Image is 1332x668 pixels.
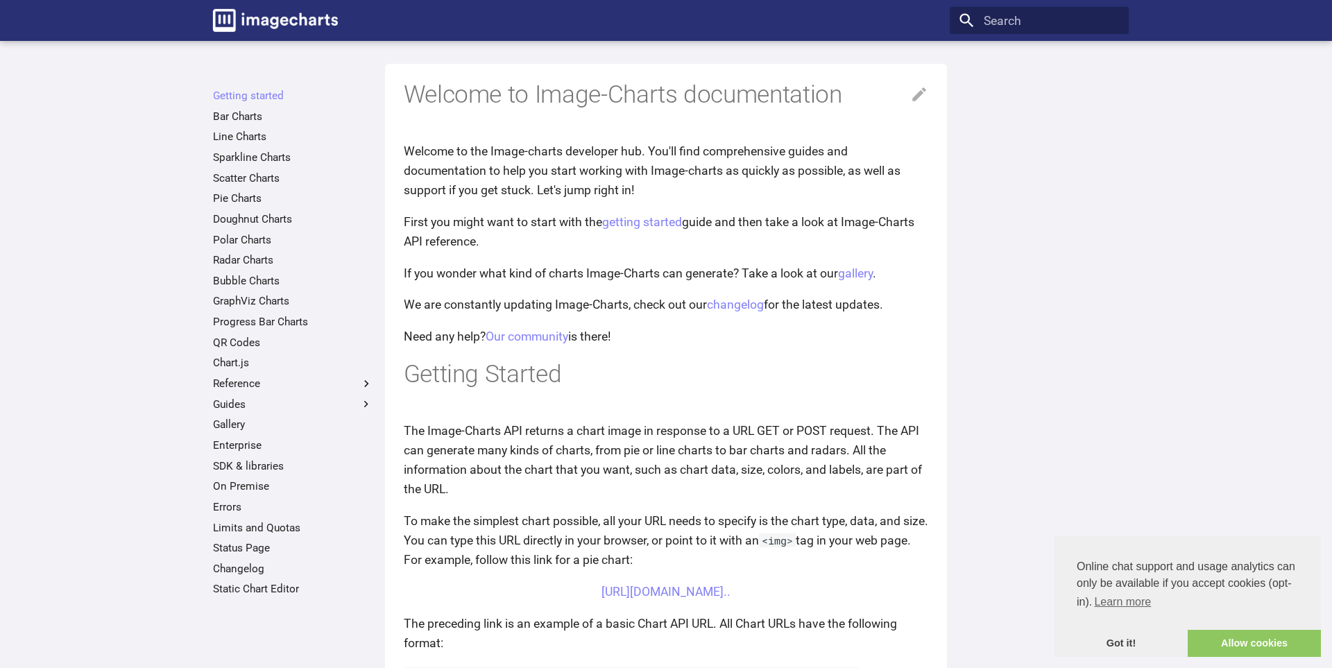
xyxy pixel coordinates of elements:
a: Scatter Charts [213,171,373,185]
a: changelog [707,298,764,311]
a: Bar Charts [213,110,373,123]
p: The Image-Charts API returns a chart image in response to a URL GET or POST request. The API can ... [404,421,929,499]
span: Online chat support and usage analytics can only be available if you accept cookies (opt-in). [1077,558,1299,613]
a: Line Charts [213,130,373,144]
a: Image-Charts documentation [207,3,344,37]
h1: Welcome to Image-Charts documentation [404,79,929,111]
a: Gallery [213,418,373,431]
a: Progress Bar Charts [213,315,373,329]
a: Limits and Quotas [213,521,373,535]
label: Guides [213,397,373,411]
p: To make the simplest chart possible, all your URL needs to specify is the chart type, data, and s... [404,511,929,569]
a: Bubble Charts [213,274,373,288]
p: The preceding link is an example of a basic Chart API URL. All Chart URLs have the following format: [404,614,929,653]
a: On Premise [213,479,373,493]
a: QR Codes [213,336,373,350]
a: Static Chart Editor [213,582,373,596]
p: We are constantly updating Image-Charts, check out our for the latest updates. [404,295,929,314]
a: SDK & libraries [213,459,373,473]
div: cookieconsent [1054,536,1321,657]
a: learn more about cookies [1092,592,1153,613]
a: Radar Charts [213,253,373,267]
a: Our community [486,329,568,343]
a: GraphViz Charts [213,294,373,308]
a: [URL][DOMAIN_NAME].. [601,585,731,599]
h1: Getting Started [404,359,929,391]
img: logo [213,9,338,32]
a: Enterprise [213,438,373,452]
label: Reference [213,377,373,391]
p: If you wonder what kind of charts Image-Charts can generate? Take a look at our . [404,264,929,283]
input: Search [950,7,1128,35]
p: First you might want to start with the guide and then take a look at Image-Charts API reference. [404,212,929,251]
p: Welcome to the Image-charts developer hub. You'll find comprehensive guides and documentation to ... [404,142,929,200]
a: Doughnut Charts [213,212,373,226]
a: getting started [602,215,682,229]
a: Errors [213,500,373,514]
a: Getting started [213,89,373,103]
a: Polar Charts [213,233,373,247]
a: Changelog [213,562,373,576]
a: Pie Charts [213,191,373,205]
a: Chart.js [213,356,373,370]
p: Need any help? is there! [404,327,929,346]
code: <img> [759,533,796,547]
a: gallery [838,266,873,280]
a: allow cookies [1188,630,1321,658]
a: Sparkline Charts [213,151,373,164]
a: Status Page [213,541,373,555]
a: dismiss cookie message [1054,630,1188,658]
